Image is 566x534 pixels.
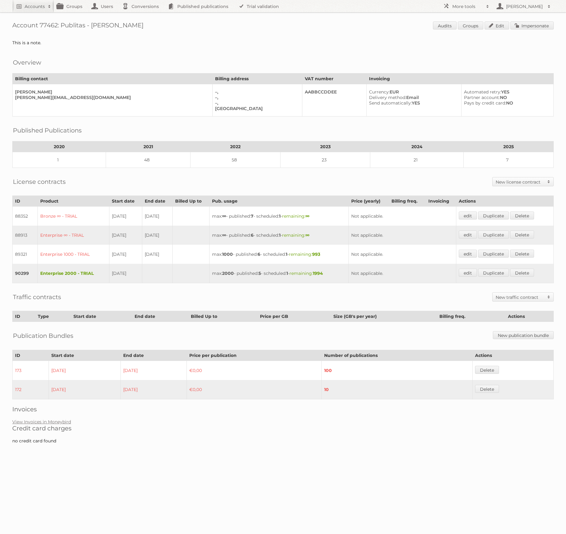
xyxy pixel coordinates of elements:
[12,425,554,432] h2: Credit card charges
[109,196,142,207] th: Start date
[12,405,554,413] h2: Invoices
[187,350,322,361] th: Price per publication
[496,179,544,185] h2: New license contract
[13,361,49,380] td: 173
[191,141,281,152] th: 2022
[120,380,187,399] td: [DATE]
[478,212,509,220] a: Duplicate
[282,232,309,238] span: remaining:
[142,207,172,226] td: [DATE]
[370,152,464,168] td: 21
[106,152,191,168] td: 48
[348,264,456,283] td: Not applicable.
[348,226,456,245] td: Not applicable.
[510,269,534,277] a: Delete
[257,251,260,257] strong: 6
[215,89,297,95] div: –,
[13,58,41,67] h2: Overview
[38,207,109,226] td: Bronze ∞ - TRIAL
[13,331,73,340] h2: Publication Bundles
[13,350,49,361] th: ID
[459,250,477,258] a: edit
[452,3,483,10] h2: More tools
[13,311,35,322] th: ID
[348,196,389,207] th: Price (yearly)
[464,89,501,95] span: Automated retry:
[458,22,483,30] a: Groups
[12,40,554,45] div: This is a note.
[493,331,554,339] a: New publication bundle
[13,226,38,245] td: 88913
[142,245,172,264] td: [DATE]
[544,177,553,186] span: Toggle
[464,95,500,100] span: Partner account:
[496,294,544,300] h2: New traffic contract
[13,380,49,399] td: 172
[49,350,121,361] th: Start date
[222,271,234,276] strong: 2000
[544,293,553,301] span: Toggle
[210,226,349,245] td: max: - published: - scheduled: -
[71,311,132,322] th: Start date
[369,100,456,106] div: YES
[191,152,281,168] td: 58
[13,177,66,186] h2: License contracts
[187,361,322,380] td: €0,00
[369,89,390,95] span: Currency:
[464,100,506,106] span: Pays by credit card:
[210,196,349,207] th: Pub. usage
[109,226,142,245] td: [DATE]
[279,213,281,219] strong: 1
[478,231,509,239] a: Duplicate
[251,213,254,219] strong: 7
[142,226,172,245] td: [DATE]
[464,152,554,168] td: 7
[475,366,499,374] a: Delete
[106,141,191,152] th: 2021
[120,350,187,361] th: End date
[279,232,281,238] strong: 1
[109,207,142,226] td: [DATE]
[12,419,71,425] a: View Invoices in Moneybird
[493,177,553,186] a: New license contract
[280,152,370,168] td: 23
[305,213,309,219] strong: ∞
[369,89,456,95] div: EUR
[38,264,109,283] td: Enterprise 2000 - TRIAL
[510,212,534,220] a: Delete
[15,89,207,95] div: [PERSON_NAME]
[459,231,477,239] a: edit
[348,245,456,264] td: Not applicable.
[426,196,456,207] th: Invoicing
[286,251,287,257] strong: 1
[459,212,477,220] a: edit
[313,271,323,276] strong: 1994
[464,141,554,152] th: 2025
[210,245,349,264] td: max: - published: - scheduled: -
[172,196,210,207] th: Billed Up to
[510,231,534,239] a: Delete
[258,271,261,276] strong: 5
[456,196,554,207] th: Actions
[370,141,464,152] th: 2024
[464,89,548,95] div: YES
[289,251,320,257] span: remaining:
[478,269,509,277] a: Duplicate
[210,207,349,226] td: max: - published: - scheduled: -
[222,251,233,257] strong: 1000
[187,380,322,399] td: €0,00
[13,264,38,283] td: 90299
[472,350,553,361] th: Actions
[348,207,456,226] td: Not applicable.
[13,245,38,264] td: 89321
[13,126,82,135] h2: Published Publications
[464,95,548,100] div: NO
[289,271,323,276] span: remaining:
[475,385,499,393] a: Delete
[485,22,509,30] a: Edit
[35,311,71,322] th: Type
[222,232,226,238] strong: ∞
[15,95,207,100] div: [PERSON_NAME][EMAIL_ADDRESS][DOMAIN_NAME]
[215,106,297,111] div: [GEOGRAPHIC_DATA]
[510,22,554,30] a: Impersonate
